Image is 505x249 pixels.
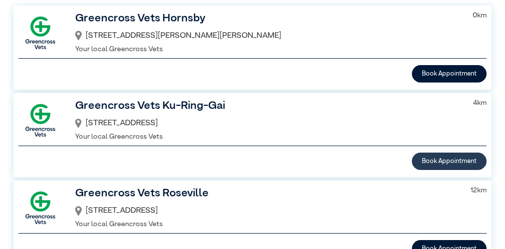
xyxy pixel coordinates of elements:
img: GX-Square.png [18,186,62,230]
p: 0 km [473,10,487,21]
p: Your local Greencross Vets [75,44,460,55]
button: Book Appointment [412,153,487,170]
h3: Greencross Vets Roseville [75,185,458,202]
p: 12 km [471,185,487,196]
p: Your local Greencross Vets [75,132,461,143]
h3: Greencross Vets Ku-Ring-Gai [75,98,461,115]
div: [STREET_ADDRESS] [75,202,458,219]
h3: Greencross Vets Hornsby [75,10,460,27]
img: GX-Square.png [18,98,62,142]
p: 4 km [473,98,487,109]
div: [STREET_ADDRESS] [75,115,461,132]
div: [STREET_ADDRESS][PERSON_NAME][PERSON_NAME] [75,27,460,44]
p: Your local Greencross Vets [75,219,458,230]
button: Book Appointment [412,65,487,83]
img: GX-Square.png [18,11,62,55]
